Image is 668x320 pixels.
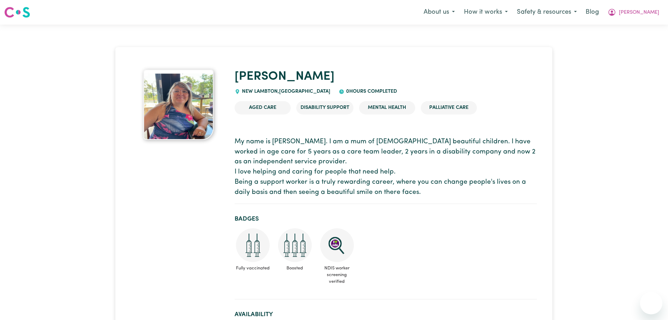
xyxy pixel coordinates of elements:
[512,5,581,20] button: Safety & resources
[143,70,214,140] img: Helen
[296,101,353,115] li: Disability Support
[640,292,662,314] iframe: Button to launch messaging window
[359,101,415,115] li: Mental Health
[235,215,537,223] h2: Badges
[4,4,30,20] a: Careseekers logo
[459,5,512,20] button: How it works
[236,228,270,262] img: Care and support worker has received 2 doses of COVID-19 vaccine
[419,5,459,20] button: About us
[235,137,537,198] p: My name is [PERSON_NAME]. I am a mum of [DEMOGRAPHIC_DATA] beautiful children. I have worked in a...
[344,89,397,94] span: 0 hours completed
[4,6,30,19] img: Careseekers logo
[240,89,330,94] span: NEW LAMBTON , [GEOGRAPHIC_DATA]
[235,71,335,83] a: [PERSON_NAME]
[277,262,313,274] span: Boosted
[581,5,603,20] a: Blog
[235,262,271,274] span: Fully vaccinated
[320,228,354,262] img: NDIS Worker Screening Verified
[235,311,537,318] h2: Availability
[603,5,664,20] button: My Account
[235,101,291,115] li: Aged Care
[319,262,355,288] span: NDIS worker screening verified
[278,228,312,262] img: Care and support worker has received booster dose of COVID-19 vaccination
[421,101,477,115] li: Palliative care
[619,9,659,17] span: [PERSON_NAME]
[131,70,226,140] a: Helen 's profile picture'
